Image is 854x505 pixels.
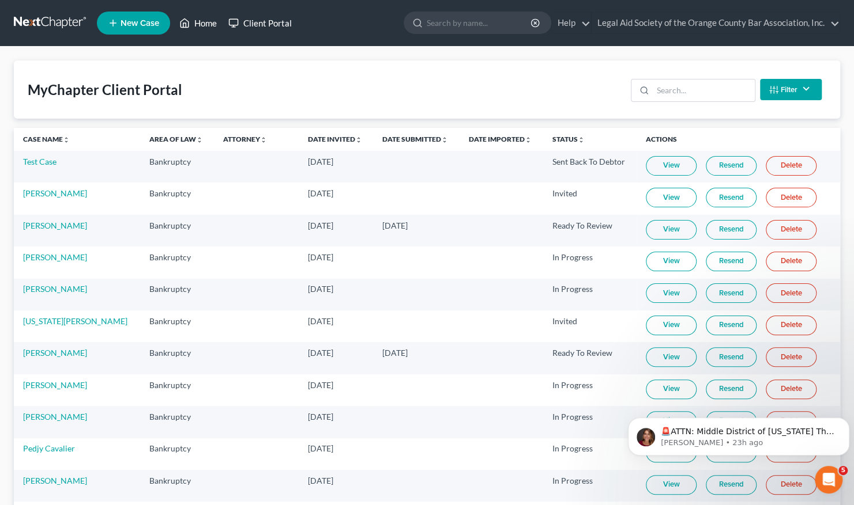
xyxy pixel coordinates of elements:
[260,136,267,143] i: unfold_more
[23,252,87,262] a: [PERSON_NAME]
[23,316,127,326] a: [US_STATE][PERSON_NAME]
[308,188,333,198] span: [DATE]
[646,252,697,271] a: View
[815,466,842,493] iframe: Intercom live chat
[23,443,75,453] a: Pedjy Cavalier
[382,135,448,143] a: Date Submittedunfold_more
[646,316,697,335] a: View
[308,412,333,422] span: [DATE]
[140,374,214,406] td: Bankruptcy
[706,220,757,240] a: Resend
[140,246,214,278] td: Bankruptcy
[63,136,70,143] i: unfold_more
[525,136,532,143] i: unfold_more
[766,475,817,495] a: Delete
[382,348,408,358] span: [DATE]
[174,13,223,33] a: Home
[308,476,333,485] span: [DATE]
[646,379,697,399] a: View
[552,13,590,33] a: Help
[23,380,87,390] a: [PERSON_NAME]
[140,310,214,342] td: Bankruptcy
[706,283,757,303] a: Resend
[637,128,840,151] th: Actions
[469,135,532,143] a: Date Importedunfold_more
[543,406,637,438] td: In Progress
[706,316,757,335] a: Resend
[223,13,298,33] a: Client Portal
[766,188,817,207] a: Delete
[308,221,333,230] span: [DATE]
[121,19,159,28] span: New Case
[706,475,757,495] a: Resend
[23,284,87,294] a: [PERSON_NAME]
[223,135,267,143] a: Attorneyunfold_more
[23,135,70,143] a: Case Nameunfold_more
[308,348,333,358] span: [DATE]
[766,156,817,176] a: Delete
[543,438,637,470] td: In Progress
[706,188,757,207] a: Resend
[646,347,697,367] a: View
[427,12,532,33] input: Search by name...
[23,412,87,422] a: [PERSON_NAME]
[308,316,333,326] span: [DATE]
[23,348,87,358] a: [PERSON_NAME]
[838,466,848,475] span: 5
[766,379,817,399] a: Delete
[308,284,333,294] span: [DATE]
[140,438,214,470] td: Bankruptcy
[766,252,817,271] a: Delete
[308,135,362,143] a: Date Invitedunfold_more
[706,379,757,399] a: Resend
[543,374,637,406] td: In Progress
[646,283,697,303] a: View
[23,188,87,198] a: [PERSON_NAME]
[766,220,817,240] a: Delete
[308,157,333,166] span: [DATE]
[706,347,757,367] a: Resend
[23,476,87,485] a: [PERSON_NAME]
[140,279,214,310] td: Bankruptcy
[578,136,585,143] i: unfold_more
[543,470,637,502] td: In Progress
[766,347,817,367] a: Delete
[543,215,637,246] td: Ready To Review
[441,136,448,143] i: unfold_more
[646,475,697,495] a: View
[149,135,203,143] a: Area of Lawunfold_more
[140,151,214,183] td: Bankruptcy
[308,380,333,390] span: [DATE]
[552,135,585,143] a: Statusunfold_more
[623,393,854,474] iframe: Intercom notifications message
[646,156,697,176] a: View
[646,188,697,207] a: View
[543,246,637,278] td: In Progress
[355,136,362,143] i: unfold_more
[543,183,637,214] td: Invited
[140,183,214,214] td: Bankruptcy
[653,79,755,101] input: Search...
[706,156,757,176] a: Resend
[308,252,333,262] span: [DATE]
[543,151,637,183] td: Sent Back To Debtor
[760,79,822,100] button: Filter
[706,252,757,271] a: Resend
[382,221,408,230] span: [DATE]
[140,470,214,502] td: Bankruptcy
[23,221,87,230] a: [PERSON_NAME]
[766,316,817,335] a: Delete
[543,279,637,310] td: In Progress
[196,136,203,143] i: unfold_more
[308,443,333,453] span: [DATE]
[140,215,214,246] td: Bankruptcy
[140,342,214,374] td: Bankruptcy
[592,13,840,33] a: Legal Aid Society of the Orange County Bar Association, Inc.
[543,310,637,342] td: Invited
[28,81,182,99] div: MyChapter Client Portal
[23,157,57,166] a: Test Case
